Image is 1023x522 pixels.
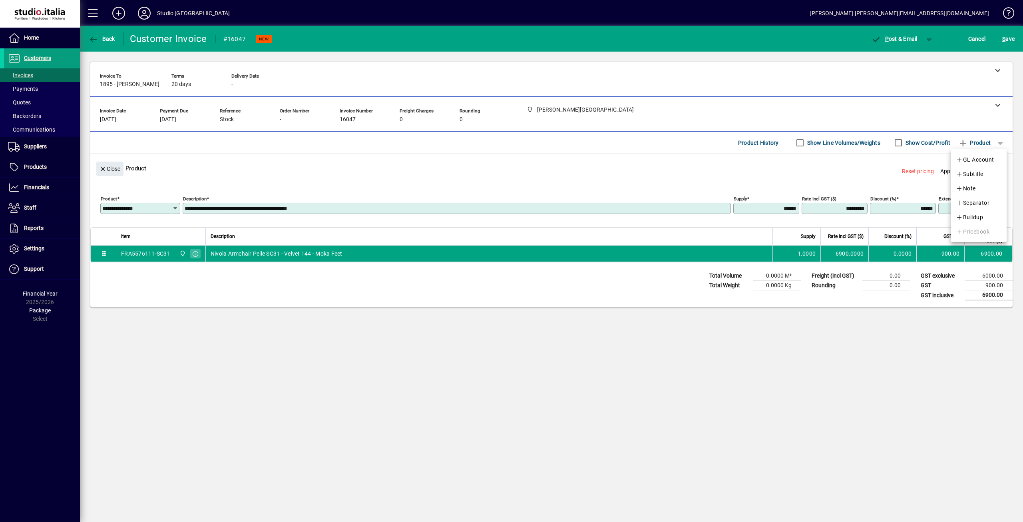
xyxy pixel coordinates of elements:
[956,155,994,164] span: GL Account
[956,184,976,193] span: Note
[951,152,1007,167] button: GL Account
[956,227,989,236] span: Pricebook
[951,210,1007,224] button: Buildup
[956,169,983,179] span: Subtitle
[951,167,1007,181] button: Subtitle
[956,212,983,222] span: Buildup
[951,196,1007,210] button: Separator
[956,198,989,208] span: Separator
[951,181,1007,196] button: Note
[951,224,1007,239] button: Pricebook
